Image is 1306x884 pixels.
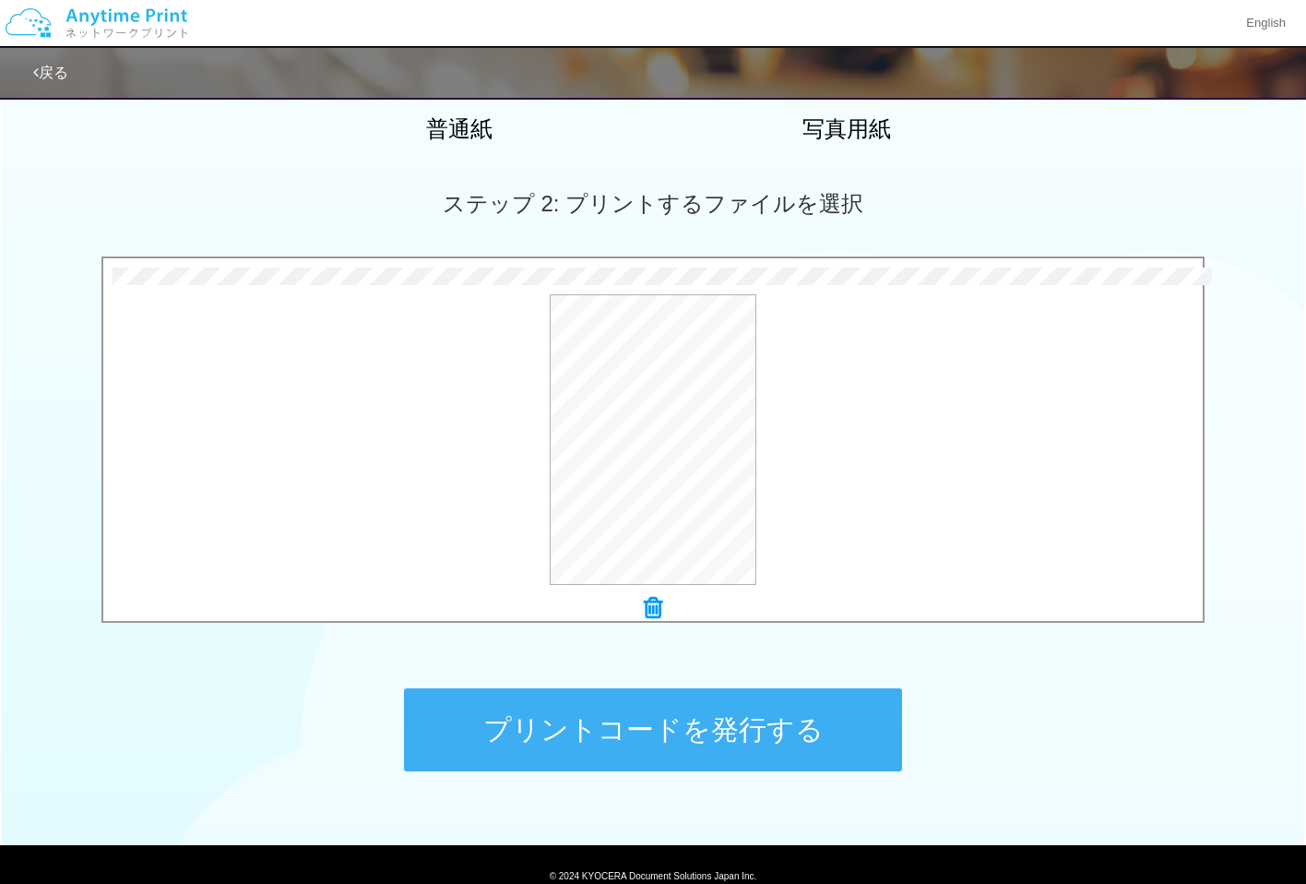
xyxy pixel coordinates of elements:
button: プリントコードを発行する [404,688,902,771]
span: ステップ 2: プリントするファイルを選択 [443,191,863,216]
span: © 2024 KYOCERA Document Solutions Japan Inc. [550,869,757,881]
a: 戻る [33,65,68,80]
h2: 普通紙 [298,117,621,141]
h2: 写真用紙 [685,117,1008,141]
